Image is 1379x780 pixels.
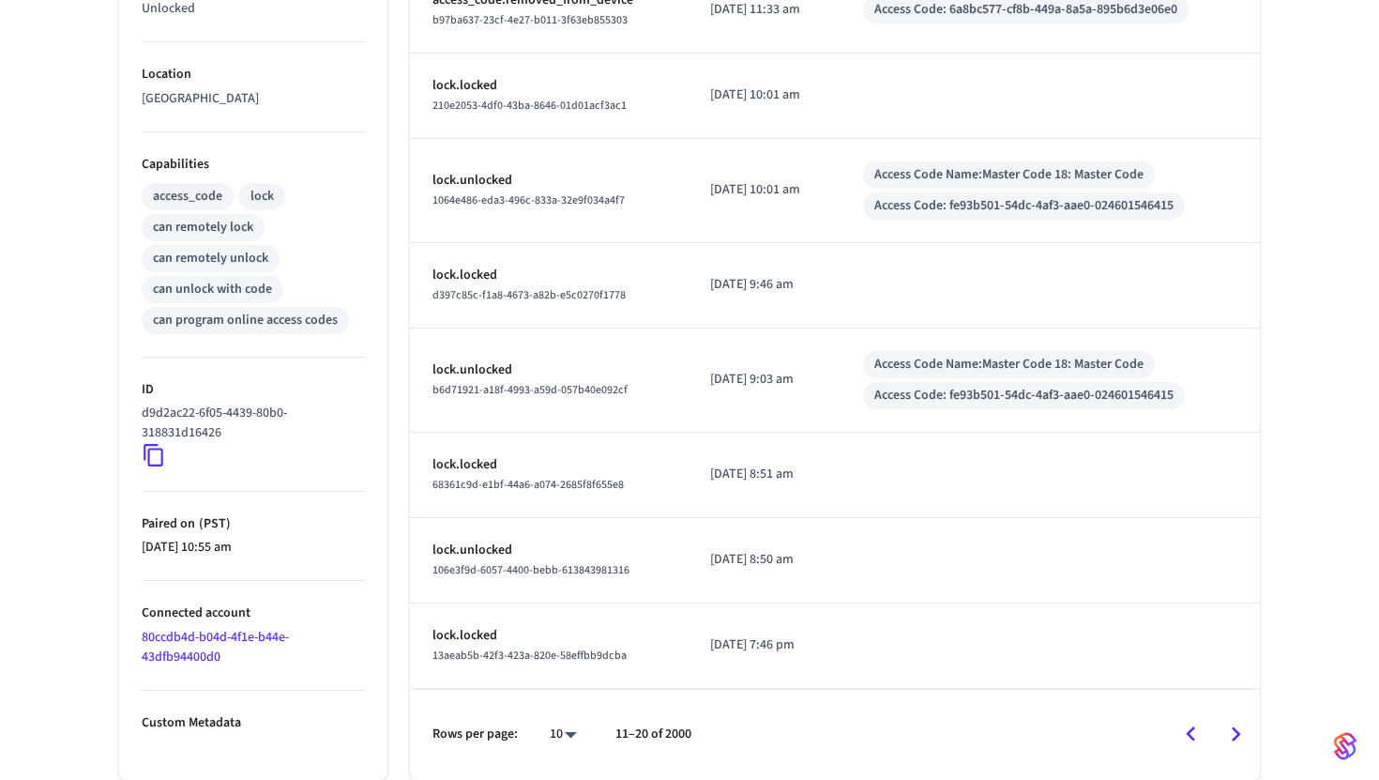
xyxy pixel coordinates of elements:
[710,635,818,655] p: [DATE] 7:46 pm
[432,725,518,744] p: Rows per page:
[710,180,818,200] p: [DATE] 10:01 am
[432,12,628,28] span: b97ba637-23cf-4e27-b011-3f63eb855303
[195,514,231,533] span: ( PST )
[432,360,665,380] p: lock.unlocked
[142,89,365,109] p: [GEOGRAPHIC_DATA]
[432,562,629,578] span: 106e3f9d-6057-4400-bebb-613843981316
[432,266,665,285] p: lock.locked
[874,165,1144,185] div: Access Code Name: Master Code 18: Master Code
[142,155,365,175] p: Capabilities
[432,287,626,303] span: d397c85c-f1a8-4673-a82b-e5c0270f1778
[874,386,1174,405] div: Access Code: fe93b501-54dc-4af3-aae0-024601546415
[1169,712,1213,757] button: Go to previous page
[710,275,818,295] p: [DATE] 9:46 am
[153,187,222,206] div: access_code
[1214,712,1258,757] button: Go to next page
[250,187,274,206] div: lock
[710,370,818,390] p: [DATE] 9:03 am
[153,311,338,330] div: can program online access codes
[615,725,691,744] p: 11–20 of 2000
[432,192,625,208] span: 1064e486-eda3-496c-833a-32e9f034a4f7
[432,648,627,664] span: 13aeab5b-42f3-423a-820e-58effbb9dcba
[153,280,272,299] div: can unlock with code
[1334,731,1356,761] img: SeamLogoGradient.69752ec5.svg
[142,65,365,84] p: Location
[540,721,585,748] div: 10
[432,541,665,560] p: lock.unlocked
[874,196,1174,216] div: Access Code: fe93b501-54dc-4af3-aae0-024601546415
[432,382,628,398] span: b6d71921-a18f-4993-a59d-057b40e092cf
[153,249,268,268] div: can remotely unlock
[710,465,818,484] p: [DATE] 8:51 am
[142,713,365,733] p: Custom Metadata
[153,218,253,237] div: can remotely lock
[432,455,665,475] p: lock.locked
[432,98,627,114] span: 210e2053-4df0-43ba-8646-01d01acf3ac1
[710,85,818,105] p: [DATE] 10:01 am
[432,477,624,493] span: 68361c9d-e1bf-44a6-a074-2685f8f655e8
[142,604,365,623] p: Connected account
[432,626,665,646] p: lock.locked
[432,76,665,96] p: lock.locked
[142,404,357,443] p: d9d2ac22-6f05-4439-80b0-318831d16426
[432,171,665,191] p: lock.unlocked
[142,514,365,534] p: Paired on
[710,550,818,570] p: [DATE] 8:50 am
[142,380,365,400] p: ID
[142,538,365,558] p: [DATE] 10:55 am
[142,628,289,666] a: 80ccdb4d-b04d-4f1e-b44e-43dfb94400d0
[874,355,1144,375] div: Access Code Name: Master Code 18: Master Code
